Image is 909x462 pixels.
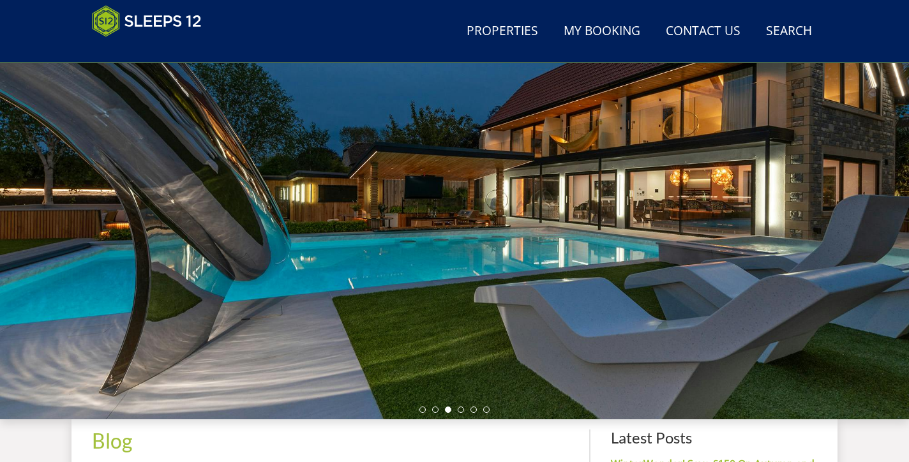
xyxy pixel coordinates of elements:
[92,5,202,37] img: Sleeps 12
[611,428,692,447] a: Latest Posts
[559,17,645,46] a: My Booking
[661,17,746,46] a: Contact Us
[462,17,543,46] a: Properties
[86,45,220,56] iframe: Customer reviews powered by Trustpilot
[92,428,132,453] a: Blog
[761,17,817,46] a: Search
